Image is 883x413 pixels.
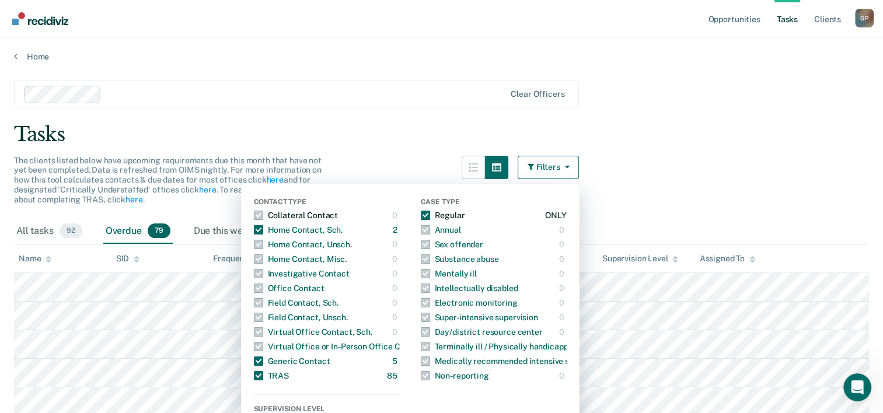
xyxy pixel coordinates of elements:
[254,220,343,239] div: Home Contact, Sch.
[421,293,518,312] div: Electronic monitoring
[421,366,489,385] div: Non-reporting
[14,156,322,204] span: The clients listed below have upcoming requirements due this month that have not yet been complet...
[254,206,338,225] div: Collateral Contact
[559,279,567,297] div: 0
[254,279,324,297] div: Office Contact
[421,264,477,283] div: Mentally ill
[392,279,400,297] div: 0
[254,250,347,268] div: Home Contact, Misc.
[392,323,400,341] div: 0
[266,175,283,184] a: here
[559,235,567,254] div: 0
[559,220,567,239] div: 0
[148,223,170,239] span: 79
[699,254,755,264] div: Assigned To
[191,219,280,244] div: Due this week0
[254,323,372,341] div: Virtual Office Contact, Sch.
[559,308,567,327] div: 0
[421,323,543,341] div: Day/district resource center
[19,254,51,264] div: Name
[393,220,400,239] div: 2
[421,220,461,239] div: Annual
[392,250,400,268] div: 0
[855,9,874,27] div: G P
[254,293,338,312] div: Field Contact, Sch.
[60,223,82,239] span: 92
[392,352,400,370] div: 5
[421,198,567,208] div: Case Type
[125,195,142,204] a: here
[559,264,567,283] div: 0
[254,264,350,283] div: Investigative Contact
[254,352,330,370] div: Generic Contact
[421,206,465,225] div: Regular
[254,337,425,356] div: Virtual Office or In-Person Office Contact
[14,51,869,62] a: Home
[421,279,518,297] div: Intellectually disabled
[12,12,68,25] img: Recidiviz
[103,219,173,244] div: Overdue79
[421,352,608,370] div: Medically recommended intensive supervision
[545,206,566,225] div: ONLY
[855,9,874,27] button: Profile dropdown button
[421,308,538,327] div: Super-intensive supervision
[511,89,564,99] div: Clear officers
[254,308,348,327] div: Field Contact, Unsch.
[559,293,567,312] div: 0
[116,254,140,264] div: SID
[421,235,483,254] div: Sex offender
[254,198,400,208] div: Contact Type
[392,308,400,327] div: 0
[392,206,400,225] div: 0
[421,337,578,356] div: Terminally ill / Physically handicapped
[843,373,871,401] iframe: Intercom live chat
[392,235,400,254] div: 0
[254,366,289,385] div: TRAS
[602,254,679,264] div: Supervision Level
[213,254,253,264] div: Frequency
[14,123,869,146] div: Tasks
[392,293,400,312] div: 0
[518,156,580,179] button: Filters
[14,219,85,244] div: All tasks92
[421,250,499,268] div: Substance abuse
[392,264,400,283] div: 0
[559,250,567,268] div: 0
[559,323,567,341] div: 0
[387,366,400,385] div: 85
[199,185,216,194] a: here
[254,235,352,254] div: Home Contact, Unsch.
[559,366,567,385] div: 0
